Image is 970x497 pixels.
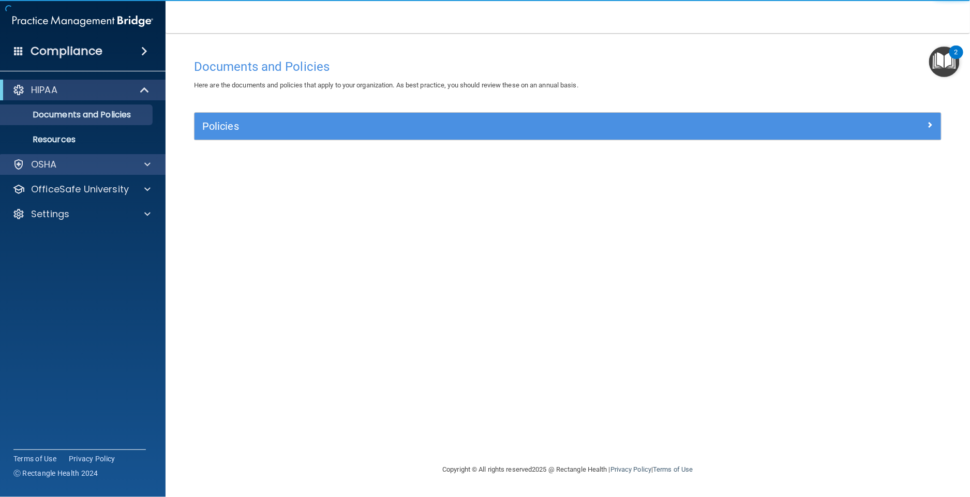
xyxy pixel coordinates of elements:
a: Terms of Use [653,465,693,473]
a: Policies [202,118,933,134]
p: Resources [7,134,148,145]
a: Settings [12,208,151,220]
span: Ⓒ Rectangle Health 2024 [13,468,98,478]
span: Here are the documents and policies that apply to your organization. As best practice, you should... [194,81,578,89]
p: OfficeSafe University [31,183,129,195]
a: OSHA [12,158,151,171]
p: Settings [31,208,69,220]
h4: Compliance [31,44,102,58]
p: Documents and Policies [7,110,148,120]
h4: Documents and Policies [194,60,942,73]
a: Privacy Policy [610,465,651,473]
div: 2 [954,52,958,66]
a: Terms of Use [13,454,56,464]
div: Copyright © All rights reserved 2025 @ Rectangle Health | | [379,453,757,486]
p: HIPAA [31,84,57,96]
h5: Policies [202,121,747,132]
button: Open Resource Center, 2 new notifications [929,47,960,77]
img: PMB logo [12,11,153,32]
a: OfficeSafe University [12,183,151,195]
p: OSHA [31,158,57,171]
a: HIPAA [12,84,150,96]
a: Privacy Policy [69,454,115,464]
